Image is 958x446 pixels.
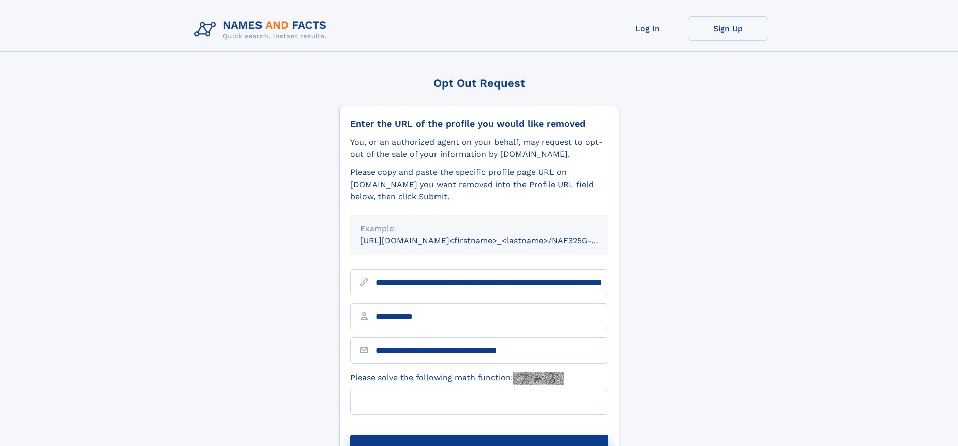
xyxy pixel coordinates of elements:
[350,372,564,385] label: Please solve the following math function:
[190,16,335,43] img: Logo Names and Facts
[360,236,628,245] small: [URL][DOMAIN_NAME]<firstname>_<lastname>/NAF325G-xxxxxxxx
[360,223,598,235] div: Example:
[607,16,688,41] a: Log In
[688,16,768,41] a: Sign Up
[350,166,608,203] div: Please copy and paste the specific profile page URL on [DOMAIN_NAME] you want removed into the Pr...
[339,77,619,90] div: Opt Out Request
[350,136,608,160] div: You, or an authorized agent on your behalf, may request to opt-out of the sale of your informatio...
[350,118,608,129] div: Enter the URL of the profile you would like removed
